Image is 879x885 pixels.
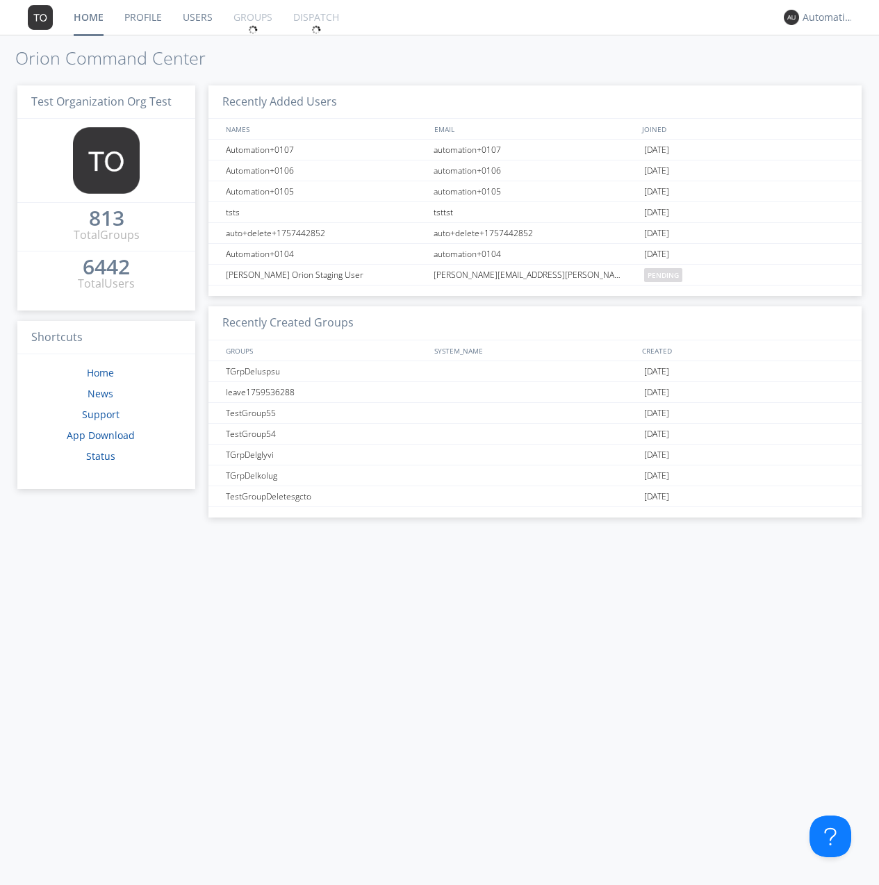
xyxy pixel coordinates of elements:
div: Automation+0105 [222,181,429,201]
img: 373638.png [28,5,53,30]
div: auto+delete+1757442852 [222,223,429,243]
a: [PERSON_NAME] Orion Staging User[PERSON_NAME][EMAIL_ADDRESS][PERSON_NAME][PERSON_NAME][DOMAIN_NAM... [208,265,862,286]
div: TestGroupDeletesgcto [222,486,429,506]
div: automation+0105 [430,181,641,201]
div: leave1759536288 [222,382,429,402]
div: auto+delete+1757442852 [430,223,641,243]
a: Automation+0107automation+0107[DATE] [208,140,862,160]
a: leave1759536288[DATE] [208,382,862,403]
span: Test Organization Org Test [31,94,172,109]
a: TestGroup55[DATE] [208,403,862,424]
div: 6442 [83,260,130,274]
div: GROUPS [222,340,427,361]
a: 813 [89,211,124,227]
div: EMAIL [431,119,639,139]
span: pending [644,268,682,282]
div: tsttst [430,202,641,222]
div: [PERSON_NAME][EMAIL_ADDRESS][PERSON_NAME][PERSON_NAME][DOMAIN_NAME] [430,265,641,285]
div: JOINED [639,119,848,139]
div: TGrpDelkolug [222,465,429,486]
div: SYSTEM_NAME [431,340,639,361]
a: 6442 [83,260,130,276]
div: tsts [222,202,429,222]
img: 373638.png [784,10,799,25]
a: TGrpDelkolug[DATE] [208,465,862,486]
a: TGrpDeluspsu[DATE] [208,361,862,382]
span: [DATE] [644,424,669,445]
img: spin.svg [311,25,321,35]
a: App Download [67,429,135,442]
div: [PERSON_NAME] Orion Staging User [222,265,429,285]
div: TGrpDeluspsu [222,361,429,381]
span: [DATE] [644,244,669,265]
a: TestGroupDeletesgcto[DATE] [208,486,862,507]
div: automation+0104 [430,244,641,264]
span: [DATE] [644,223,669,244]
div: Automation+0004 [803,10,855,24]
div: Automation+0107 [222,140,429,160]
span: [DATE] [644,382,669,403]
h3: Recently Added Users [208,85,862,119]
a: Status [86,449,115,463]
div: TGrpDelglyvi [222,445,429,465]
span: [DATE] [644,361,669,382]
a: auto+delete+1757442852auto+delete+1757442852[DATE] [208,223,862,244]
a: TestGroup54[DATE] [208,424,862,445]
img: 373638.png [73,127,140,194]
div: TestGroup55 [222,403,429,423]
span: [DATE] [644,160,669,181]
div: automation+0107 [430,140,641,160]
div: NAMES [222,119,427,139]
span: [DATE] [644,486,669,507]
a: Support [82,408,120,421]
div: Total Users [78,276,135,292]
div: CREATED [639,340,848,361]
a: News [88,387,113,400]
img: spin.svg [248,25,258,35]
h3: Shortcuts [17,321,195,355]
div: Automation+0104 [222,244,429,264]
a: TGrpDelglyvi[DATE] [208,445,862,465]
iframe: Toggle Customer Support [810,816,851,857]
h3: Recently Created Groups [208,306,862,340]
div: automation+0106 [430,160,641,181]
span: [DATE] [644,445,669,465]
a: Automation+0105automation+0105[DATE] [208,181,862,202]
div: Total Groups [74,227,140,243]
a: Automation+0106automation+0106[DATE] [208,160,862,181]
span: [DATE] [644,465,669,486]
a: Automation+0104automation+0104[DATE] [208,244,862,265]
a: Home [87,366,114,379]
span: [DATE] [644,202,669,223]
span: [DATE] [644,181,669,202]
span: [DATE] [644,403,669,424]
span: [DATE] [644,140,669,160]
a: tstststtst[DATE] [208,202,862,223]
div: TestGroup54 [222,424,429,444]
div: 813 [89,211,124,225]
div: Automation+0106 [222,160,429,181]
